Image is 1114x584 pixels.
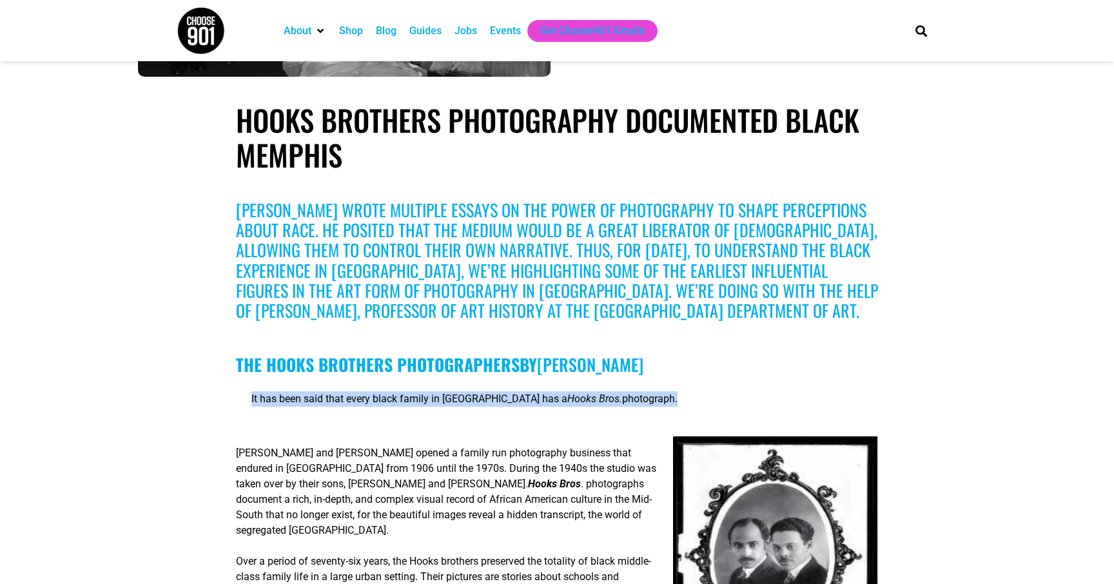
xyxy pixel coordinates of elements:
div: Search [911,20,932,41]
a: [PERSON_NAME] [537,352,643,377]
b: by [520,352,643,377]
span: It has been said that every black family in [GEOGRAPHIC_DATA] has a [251,393,567,405]
a: Shop [339,23,363,39]
a: Blog [376,23,396,39]
i: Hooks Bros [528,478,581,490]
a: About [284,23,311,39]
i: Hooks Bros. [567,393,622,405]
span: [PERSON_NAME] and [PERSON_NAME] opened a family run photography business that endured in [GEOGRAP... [236,447,656,490]
div: About [277,20,333,42]
a: Events [490,23,521,39]
a: Jobs [454,23,477,39]
nav: Main nav [277,20,894,42]
a: Get Choose901 Emails [540,23,645,39]
span: photograph. [622,393,678,405]
b: The Hooks Brothers Photographers [236,352,520,377]
h1: Hooks Brothers Photography Documented Black Memphis [236,102,879,172]
a: Guides [409,23,442,39]
h3: [PERSON_NAME] wrote multiple essays on the power of photography to shape perceptions about race. ... [236,200,879,320]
